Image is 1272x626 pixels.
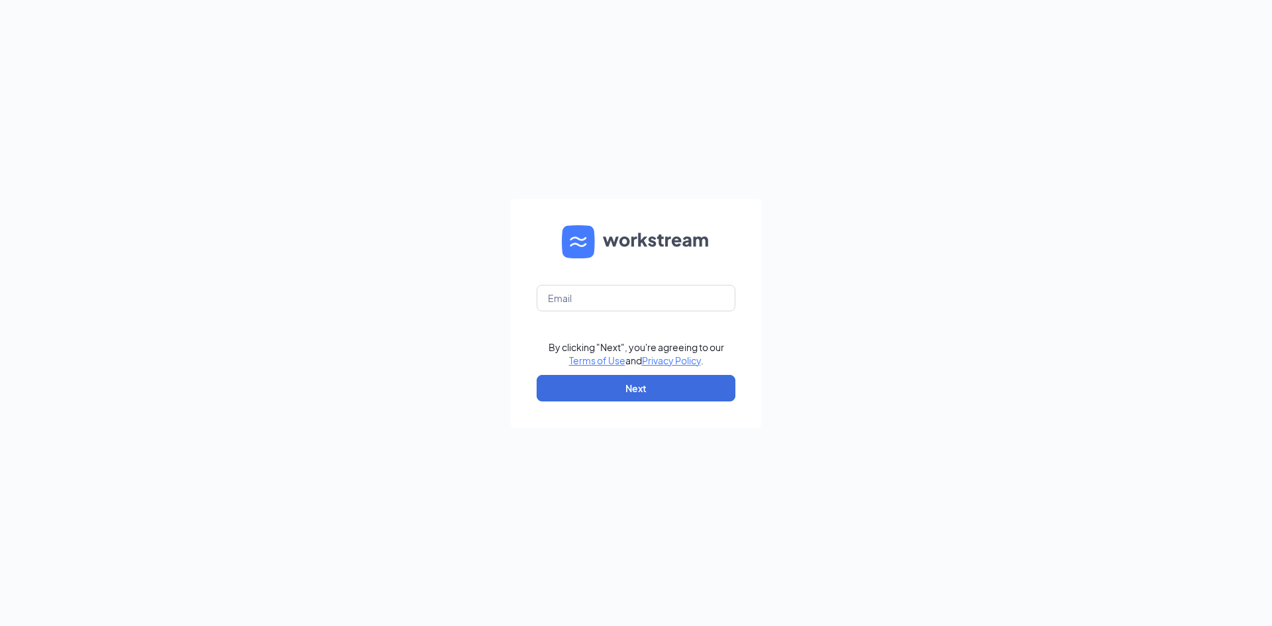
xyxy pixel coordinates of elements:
a: Privacy Policy [642,354,701,366]
a: Terms of Use [569,354,625,366]
div: By clicking "Next", you're agreeing to our and . [549,340,724,367]
button: Next [537,375,735,401]
input: Email [537,285,735,311]
img: WS logo and Workstream text [562,225,710,258]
